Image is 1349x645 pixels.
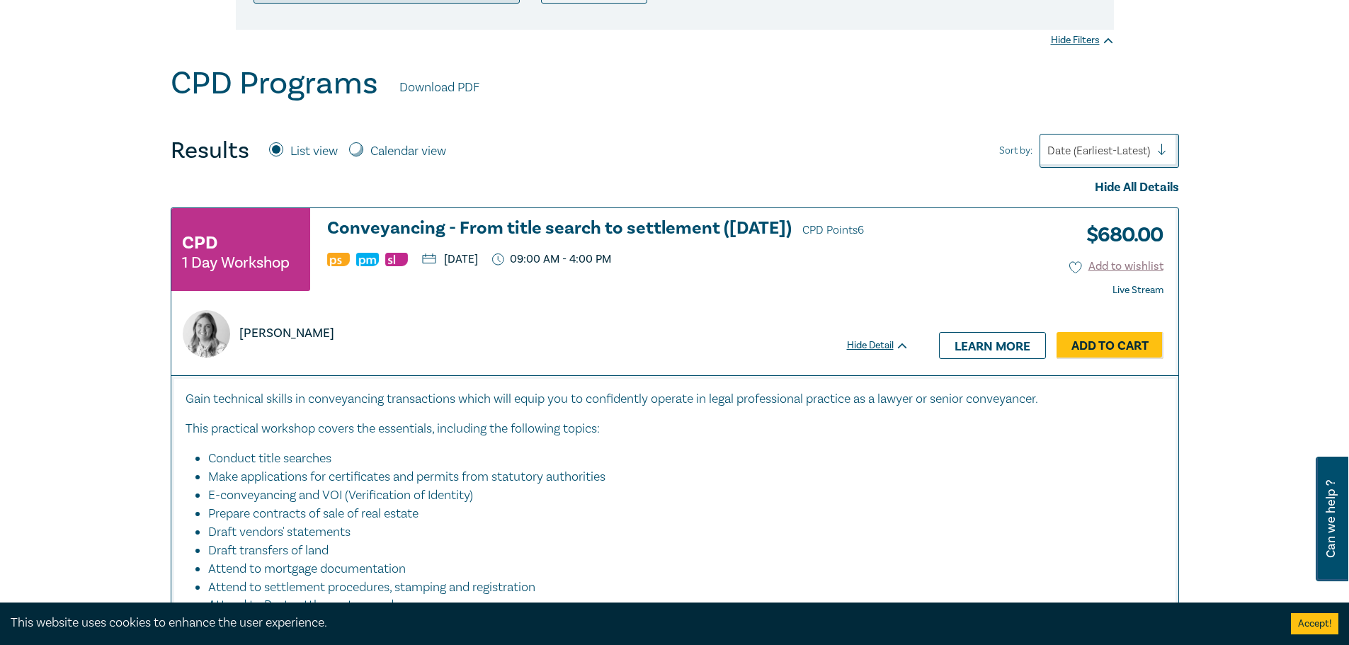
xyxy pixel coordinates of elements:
[186,420,1164,438] p: This practical workshop covers the essentials, including the following topics:
[327,219,909,240] h3: Conveyancing - From title search to settlement ([DATE])
[11,614,1270,632] div: This website uses cookies to enhance the user experience.
[171,65,378,102] h1: CPD Programs
[208,468,1150,486] li: Make applications for certificates and permits from statutory authorities
[1047,143,1050,159] input: Sort by
[208,523,1150,542] li: Draft vendors' statements
[182,230,217,256] h3: CPD
[208,542,1150,560] li: Draft transfers of land
[208,596,1150,615] li: Attend to Post settlement procedures
[182,256,290,270] small: 1 Day Workshop
[1076,219,1163,251] h3: $ 680.00
[208,486,1150,505] li: E-conveyancing and VOI (Verification of Identity)
[208,578,1150,597] li: Attend to settlement procedures, stamping and registration
[1291,613,1338,634] button: Accept cookies
[356,253,379,266] img: Practice Management & Business Skills
[171,137,249,165] h4: Results
[208,505,1150,523] li: Prepare contracts of sale of real estate
[1112,284,1163,297] strong: Live Stream
[1069,258,1163,275] button: Add to wishlist
[399,79,479,97] a: Download PDF
[239,324,334,343] p: [PERSON_NAME]
[1051,33,1114,47] div: Hide Filters
[385,253,408,266] img: Substantive Law
[208,560,1150,578] li: Attend to mortgage documentation
[847,338,925,353] div: Hide Detail
[327,219,909,240] a: Conveyancing - From title search to settlement ([DATE]) CPD Points6
[290,142,338,161] label: List view
[1324,465,1338,573] span: Can we help ?
[422,253,478,265] p: [DATE]
[208,450,1150,468] li: Conduct title searches
[999,143,1032,159] span: Sort by:
[1057,332,1163,359] a: Add to Cart
[939,332,1046,359] a: Learn more
[327,253,350,266] img: Professional Skills
[802,223,864,237] span: CPD Points 6
[186,390,1164,409] p: Gain technical skills in conveyancing transactions which will equip you to confidently operate in...
[171,178,1179,197] div: Hide All Details
[492,253,612,266] p: 09:00 AM - 4:00 PM
[370,142,446,161] label: Calendar view
[183,310,230,358] img: https://s3.ap-southeast-2.amazonaws.com/leo-cussen-store-production-content/Contacts/Lydia%20East...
